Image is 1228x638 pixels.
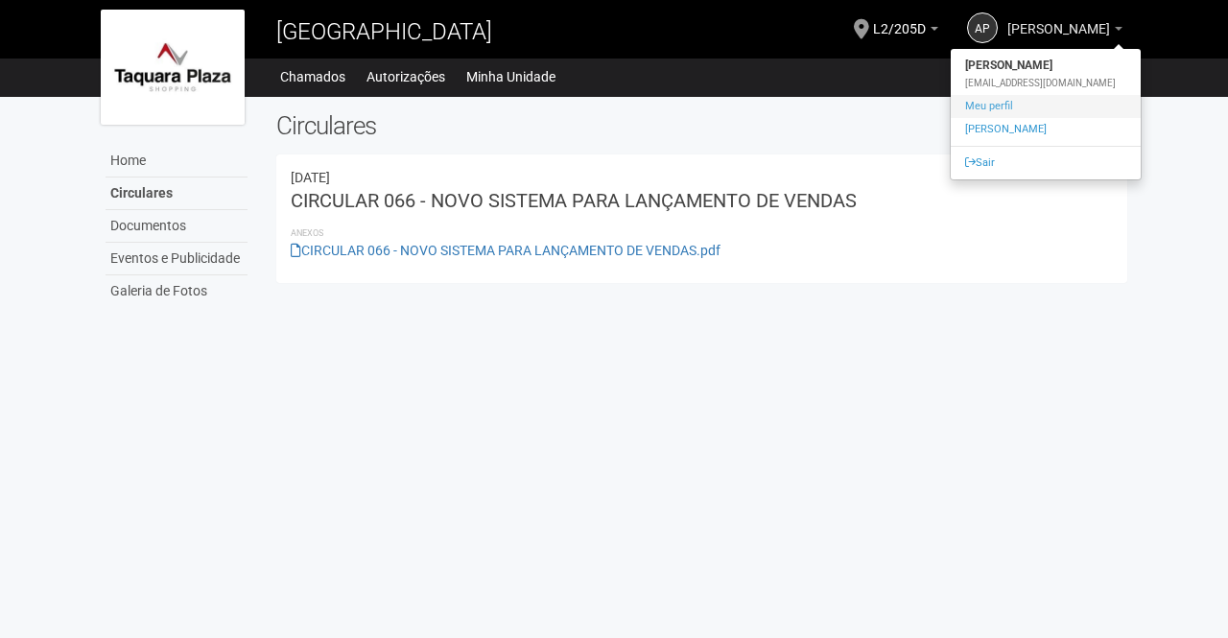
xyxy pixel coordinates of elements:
[106,243,248,275] a: Eventos e Publicidade
[276,18,492,45] span: [GEOGRAPHIC_DATA]
[291,191,1113,210] h3: CIRCULAR 066 - NOVO SISTEMA PARA LANÇAMENTO DE VENDAS
[951,95,1141,118] a: Meu perfil
[951,152,1141,175] a: Sair
[951,77,1141,90] div: [EMAIL_ADDRESS][DOMAIN_NAME]
[967,12,998,43] a: AP
[106,275,248,307] a: Galeria de Fotos
[1007,3,1110,36] span: Ana Paula dos Santos Correa Oliveira
[280,63,345,90] a: Chamados
[1007,24,1122,39] a: [PERSON_NAME]
[466,63,555,90] a: Minha Unidade
[366,63,445,90] a: Autorizações
[101,10,245,125] img: logo.jpg
[291,224,1113,242] li: Anexos
[291,243,720,258] a: CIRCULAR 066 - NOVO SISTEMA PARA LANÇAMENTO DE VENDAS.pdf
[106,145,248,177] a: Home
[106,177,248,210] a: Circulares
[873,3,926,36] span: L2/205D
[951,54,1141,77] strong: [PERSON_NAME]
[106,210,248,243] a: Documentos
[291,169,1113,186] div: 14/07/2025 20:27
[873,24,938,39] a: L2/205D
[951,118,1141,141] a: [PERSON_NAME]
[276,111,1127,140] h2: Circulares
